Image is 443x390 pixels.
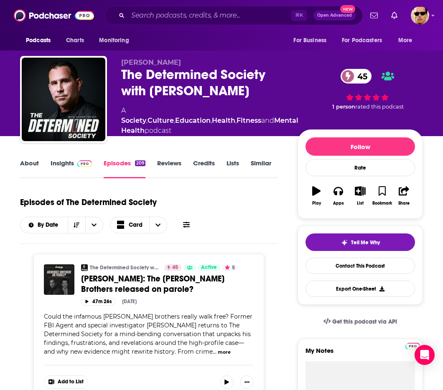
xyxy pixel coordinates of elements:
[20,217,103,233] h2: Choose List sort
[288,33,337,48] button: open menu
[349,181,371,211] button: List
[58,379,84,385] span: Add to List
[104,159,145,178] a: Episodes209
[20,222,68,228] button: open menu
[306,233,415,251] button: tell me why sparkleTell Me Why
[392,33,423,48] button: open menu
[148,116,174,124] a: Culture
[20,159,39,178] a: About
[22,58,105,141] img: The Determined Society with Shawn French
[332,104,355,110] span: 1 person
[20,33,61,48] button: open menu
[99,35,129,46] span: Monitoring
[110,217,168,233] button: Choose View
[14,8,94,23] img: Podchaser - Follow, Share and Rate Podcasts
[68,217,85,233] button: Sort Direction
[341,239,348,246] img: tell me why sparkle
[121,58,181,66] span: [PERSON_NAME]
[306,159,415,176] div: Rate
[306,347,415,361] label: My Notes
[333,201,344,206] div: Apps
[372,201,392,206] div: Bookmark
[128,9,291,22] input: Search podcasts, credits, & more...
[193,159,215,178] a: Credits
[306,281,415,297] button: Export One-Sheet
[306,258,415,274] a: Contact This Podcast
[218,349,231,356] button: more
[174,116,175,124] span: ,
[38,222,61,228] span: By Date
[81,274,254,294] a: [PERSON_NAME]: The [PERSON_NAME] Brothers released on parole?
[121,106,298,136] div: A podcast
[237,116,261,124] a: Fitness
[122,299,137,304] div: [DATE]
[411,6,429,25] button: Show profile menu
[398,201,410,206] div: Share
[235,116,237,124] span: ,
[135,160,145,166] div: 209
[240,375,254,389] button: Show More Button
[355,104,404,110] span: rated this podcast
[61,33,89,48] a: Charts
[81,274,224,294] span: [PERSON_NAME]: The [PERSON_NAME] Brothers released on parole?
[251,159,271,178] a: Similar
[411,6,429,25] img: User Profile
[306,181,327,211] button: Play
[312,201,321,206] div: Play
[121,116,298,134] a: Mental Health
[351,239,380,246] span: Tell Me Why
[405,343,420,349] img: Podchaser Pro
[332,318,397,325] span: Get this podcast via API
[317,311,404,332] a: Get this podcast via API
[261,116,274,124] span: and
[393,181,415,211] button: Share
[81,298,115,306] button: 47m 26s
[371,181,393,211] button: Bookmark
[93,33,140,48] button: open menu
[175,116,211,124] a: Education
[66,35,84,46] span: Charts
[336,33,394,48] button: open menu
[129,222,143,228] span: Card
[340,5,355,13] span: New
[90,264,159,271] a: The Determined Society with [PERSON_NAME]
[85,217,103,233] button: open menu
[411,6,429,25] span: Logged in as karldevries
[349,69,372,84] span: 45
[81,264,88,271] img: The Determined Society with Shawn French
[291,10,307,21] span: ⌘ K
[26,35,51,46] span: Podcasts
[198,264,220,271] a: Active
[227,159,239,178] a: Lists
[105,6,363,25] div: Search podcasts, credits, & more...
[306,137,415,156] button: Follow
[44,264,74,295] img: Steven Cazares: The Menendez Brothers released on parole?
[398,35,412,46] span: More
[212,116,235,124] a: Health
[293,35,326,46] span: For Business
[121,116,146,124] a: Society
[357,201,364,206] div: List
[388,8,401,23] a: Show notifications dropdown
[367,8,381,23] a: Show notifications dropdown
[51,159,92,178] a: InsightsPodchaser Pro
[222,264,237,271] button: 5
[317,13,352,18] span: Open Advanced
[313,10,356,20] button: Open AdvancedNew
[327,181,349,211] button: Apps
[77,160,92,167] img: Podchaser Pro
[157,159,181,178] a: Reviews
[211,116,212,124] span: ,
[213,348,216,355] span: ...
[201,263,217,272] span: Active
[44,313,252,355] span: Could the infamous [PERSON_NAME] brothers really walk free? Former FBI Agent and special investig...
[415,345,435,365] div: Open Intercom Messenger
[341,69,372,84] a: 45
[146,116,148,124] span: ,
[172,263,178,272] span: 45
